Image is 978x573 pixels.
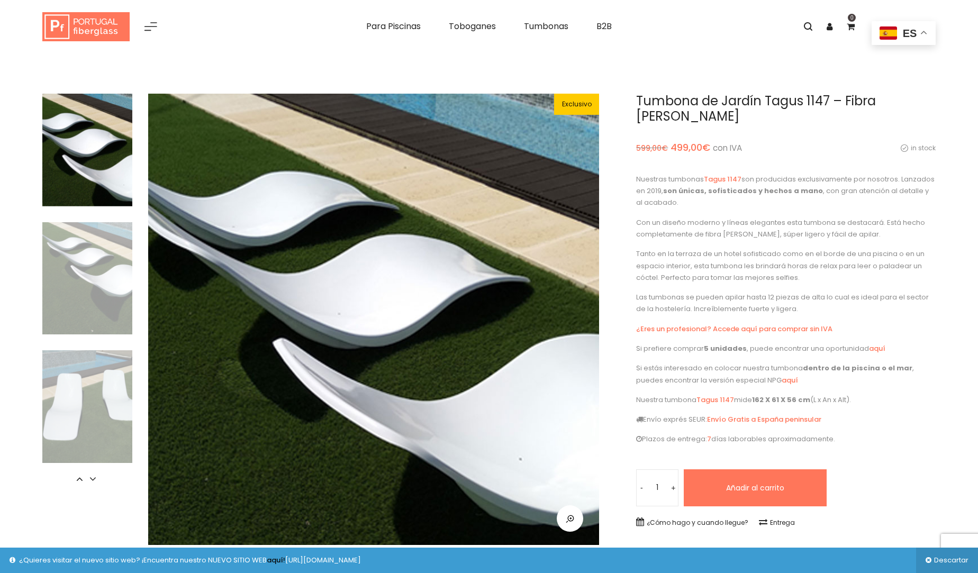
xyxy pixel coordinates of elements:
span: Toboganes [449,20,496,32]
a: Envío Gratis a España peninsular [707,414,821,424]
strong: 5 unidades [704,343,747,353]
span: Para Piscinas [366,20,421,32]
span: Tumbonas [524,20,568,32]
bdi: 499,00 [671,141,710,154]
img: 1200x800-4-Tumbona-Tagus-1147-para-Playa-Piscina-Jardín-Terraza-Balcón-Porche-Hotel-de-Playa-o-Pi... [148,94,600,545]
img: 1200x800-4-Tumbona-Tagus-1147-para-Playa-Piscina-Jard%C3%ADn-Terraza-Balc%C3%B3n-Porche-Hotel-de-... [42,94,132,206]
a: aquí! [267,555,285,565]
a: aquí [869,343,885,353]
p: Las tumbonas se pueden apilar hasta 12 piezas de alta lo cual es ideal para el sector de la hoste... [636,292,936,315]
span: € [702,141,710,154]
img: 545x545-6-Tumbona-Tagus-1147-para-Playa-Piscina-Jard%C3%ADn-Terraza-Balc%C3%B3n-Porche-Hotel-de-P... [42,350,132,463]
a: ¿Eres un profesional? Accede aquí para comprar sin IVA [636,324,832,334]
a: ¿Cómo hago y cuando llegue? [636,518,748,527]
a: Envío exprés SEUR: [636,414,707,424]
strong: son únicas, sofisticados y hechos a mano [663,186,823,196]
span: € [662,143,668,153]
button: Añadir al carrito [684,469,827,506]
p: Con un diseño moderno y líneas elegantes esta tumbona se destacará. Está hecho completamente de f... [636,217,936,241]
a: aquí [782,375,798,385]
strong: 162 X 61 X 56 cm [752,395,810,405]
span: B2B [596,20,612,32]
strong: dentro de la piscina o el mar [803,363,912,373]
a: Para Piscinas [358,16,429,37]
p: Si prefiere comprar , puede encontrar una oportunidad [636,343,936,354]
p: Nuestra tumbona mide (L x An x Alt). [636,394,936,406]
img: Portugal fiberglass ES [42,12,130,42]
img: 545x545-4-Tumbona-Tagus-1147-para-Playa-Piscina-Jard%C3%ADn-Terraza-Balc%C3%B3n-Porche-Hotel-de-P... [42,222,132,335]
a: Plazos de entrega: [636,434,707,444]
a: Entrega [759,518,795,527]
img: es [880,26,897,40]
a: Tagus 1147 [704,174,741,184]
small: con IVA [713,142,742,153]
input: Cantidad de productos [636,469,678,506]
span: Exclusivo [562,99,592,108]
a: B2B [588,16,620,37]
a: Descartar [916,548,978,573]
a: Tagus 1147 [696,395,734,405]
p: Si estás interesado en colocar nuestra tumbona , puedes encontrar la versión especial NPG [636,362,936,386]
a: Tumbonas [516,16,576,37]
span: - [636,472,647,503]
span: + [668,472,678,503]
a: 0 [840,16,861,37]
p: Tanto en la terraza de un hotel sofisticado como en el borde de una piscina o en un espacio inter... [636,248,936,284]
p: Nuestras tumbonas son producidas exclusivamente por nosotros. Lanzados en 2019, , con gran atenci... [636,174,936,209]
span: es [903,28,917,39]
h1: Tumbona de Jardín Tagus 1147 – Fibra [PERSON_NAME] [636,94,936,124]
bdi: 599,00 [636,143,668,153]
span: 0 [848,14,856,22]
a: Toboganes [441,16,504,37]
a: 7 [707,434,711,444]
a: días laborables aproximadamente. [711,434,835,444]
p: in stock [898,143,936,154]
